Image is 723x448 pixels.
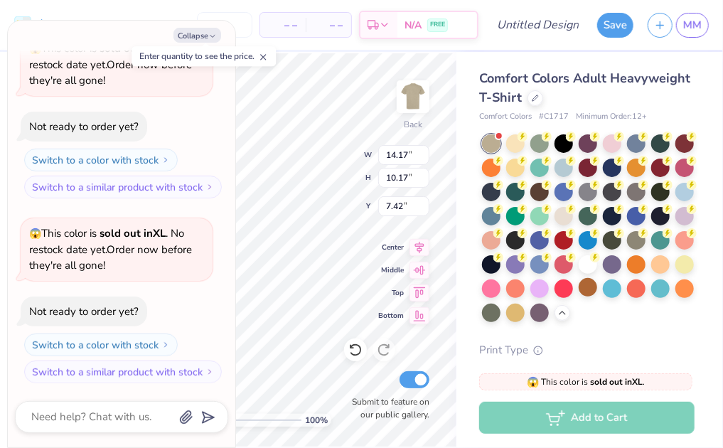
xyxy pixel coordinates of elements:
[378,288,404,298] span: Top
[479,70,690,106] span: Comfort Colors Adult Heavyweight T-Shirt
[378,242,404,252] span: Center
[378,265,404,275] span: Middle
[197,12,252,38] input: – –
[597,13,633,38] button: Save
[405,18,422,33] span: N/A
[399,82,427,111] img: Back
[29,226,192,272] span: This color is . No restock date yet. Order now before they're all gone!
[24,361,222,383] button: Switch to a similar product with stock
[205,368,214,376] img: Switch to a similar product with stock
[269,18,297,33] span: – –
[527,375,645,388] span: This color is .
[100,226,166,240] strong: sold out in XL
[24,149,178,171] button: Switch to a color with stock
[479,342,695,358] div: Print Type
[161,156,170,164] img: Switch to a color with stock
[539,111,569,123] span: # C1717
[24,334,178,356] button: Switch to a color with stock
[305,414,328,427] span: 100 %
[344,395,429,421] label: Submit to feature on our public gallery.
[576,111,647,123] span: Minimum Order: 12 +
[29,41,192,87] span: This color is . No restock date yet. Order now before they're all gone!
[29,119,139,134] div: Not ready to order yet?
[590,376,643,388] strong: sold out in XL
[378,311,404,321] span: Bottom
[683,17,702,33] span: MM
[479,111,532,123] span: Comfort Colors
[314,18,343,33] span: – –
[527,375,539,389] span: 😱
[486,11,590,39] input: Untitled Design
[430,20,445,30] span: FREE
[173,28,221,43] button: Collapse
[404,118,422,131] div: Back
[161,341,170,349] img: Switch to a color with stock
[29,227,41,240] span: 😱
[132,46,276,66] div: Enter quantity to see the price.
[676,13,709,38] a: MM
[29,304,139,319] div: Not ready to order yet?
[205,183,214,191] img: Switch to a similar product with stock
[24,176,222,198] button: Switch to a similar product with stock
